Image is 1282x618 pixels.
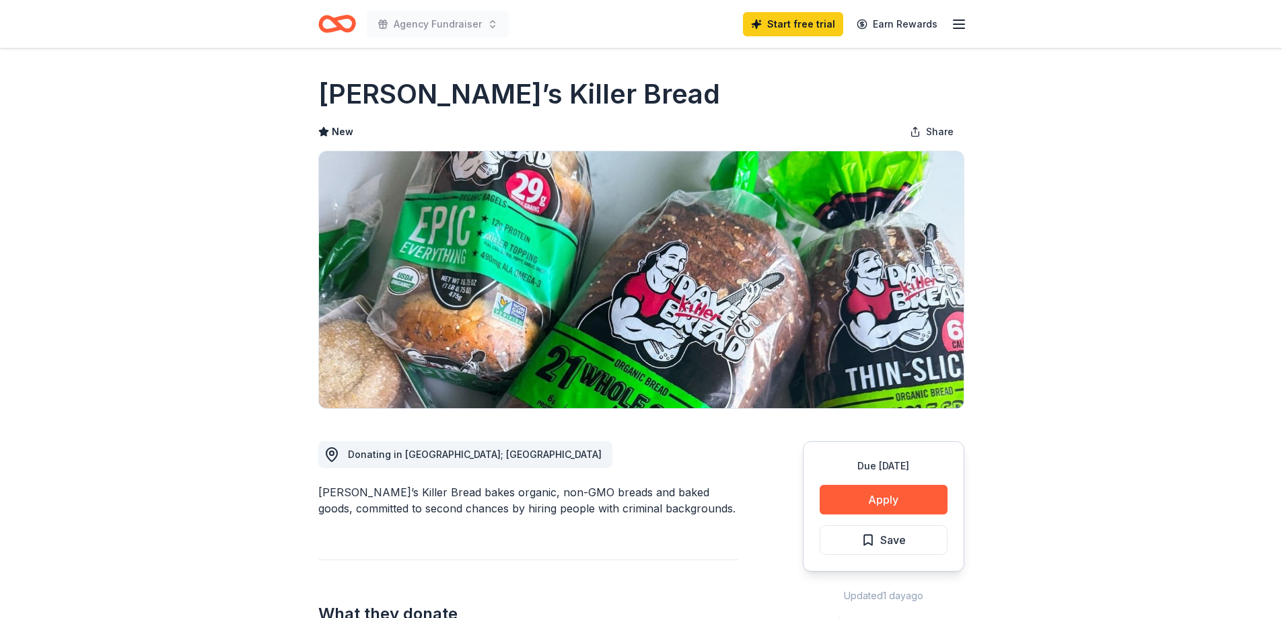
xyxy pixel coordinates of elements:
span: Share [926,124,954,140]
span: New [332,124,353,140]
button: Share [899,118,964,145]
span: Save [880,531,906,549]
button: Apply [820,485,948,514]
span: Agency Fundraiser [394,16,482,32]
div: [PERSON_NAME]’s Killer Bread bakes organic, non-GMO breads and baked goods, committed to second c... [318,484,738,516]
span: Donating in [GEOGRAPHIC_DATA]; [GEOGRAPHIC_DATA] [348,449,602,460]
div: Updated 1 day ago [803,588,964,604]
a: Earn Rewards [849,12,946,36]
a: Start free trial [743,12,843,36]
a: Home [318,8,356,40]
h1: [PERSON_NAME]’s Killer Bread [318,75,720,113]
button: Save [820,525,948,555]
button: Agency Fundraiser [367,11,509,38]
img: Image for Dave’s Killer Bread [319,151,964,408]
div: Due [DATE] [820,458,948,474]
